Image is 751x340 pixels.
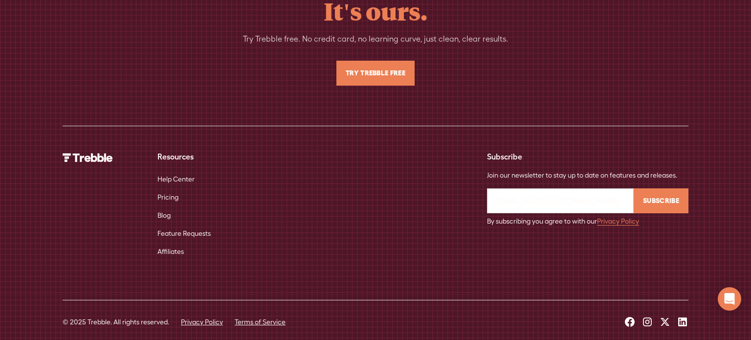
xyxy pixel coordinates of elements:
a: Feature Requests [157,225,211,243]
div: Join our newsletter to stay up to date on features and releases. [487,170,688,181]
div: Try Trebble free. No credit card, no learning curve, just clean, clear results. [243,33,508,45]
div: Resources [157,151,237,162]
a: Pricing [157,188,178,206]
a: Privacy Policy [597,217,639,225]
img: Trebble Logo - AI Podcast Editor [63,153,113,162]
a: Blog [157,206,171,225]
form: Email Form [487,188,688,229]
a: Terms of Service [235,317,286,327]
div: Subscribe [487,151,688,162]
div: By subscribing you agree to with our [487,216,688,227]
div: © 2025 Trebble. All rights reserved. [63,317,169,327]
a: Try Trebble Free [336,61,415,86]
input: Subscribe [634,188,688,213]
a: Affiliates [157,243,184,261]
div: Open Intercom Messenger [718,287,741,311]
a: Help Center [157,170,195,188]
a: Privacy Policy [181,317,223,327]
input: Enter your email [487,188,634,213]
